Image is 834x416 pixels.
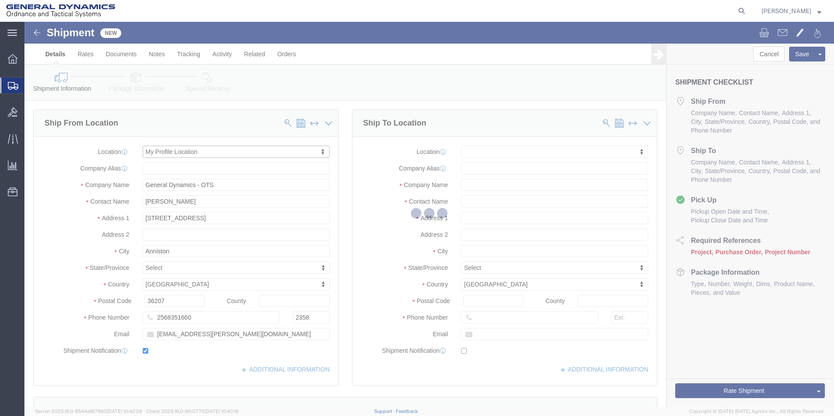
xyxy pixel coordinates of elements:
span: Client: 2025.16.0-8fc0770 [146,409,239,414]
span: [DATE] 10:42:29 [107,409,142,414]
span: Server: 2025.16.0-9544af67660 [35,409,142,414]
a: Support [374,409,396,414]
span: LaShirl Montgomery [762,6,811,16]
a: Feedback [396,409,418,414]
span: [DATE] 10:40:19 [205,409,239,414]
span: Copyright © [DATE]-[DATE] Agistix Inc., All Rights Reserved [689,408,824,415]
img: logo [6,4,115,17]
button: [PERSON_NAME] [761,6,822,16]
